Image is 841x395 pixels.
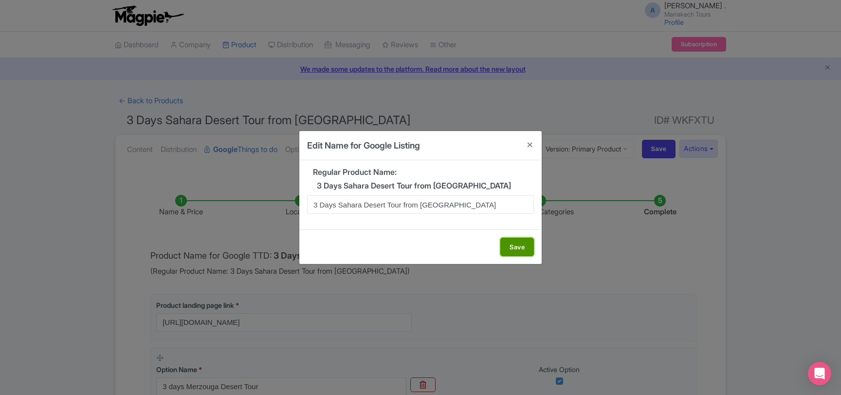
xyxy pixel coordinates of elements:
h5: 3 Days Sahara Desert Tour from [GEOGRAPHIC_DATA] [307,182,534,190]
input: Name for Product on Google [307,195,534,214]
h5: Regular Product Name: [307,168,534,177]
h4: Edit Name for Google Listing [307,139,420,152]
button: Save [500,238,534,256]
div: Open Intercom Messenger [808,362,831,385]
button: Close [518,131,542,159]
